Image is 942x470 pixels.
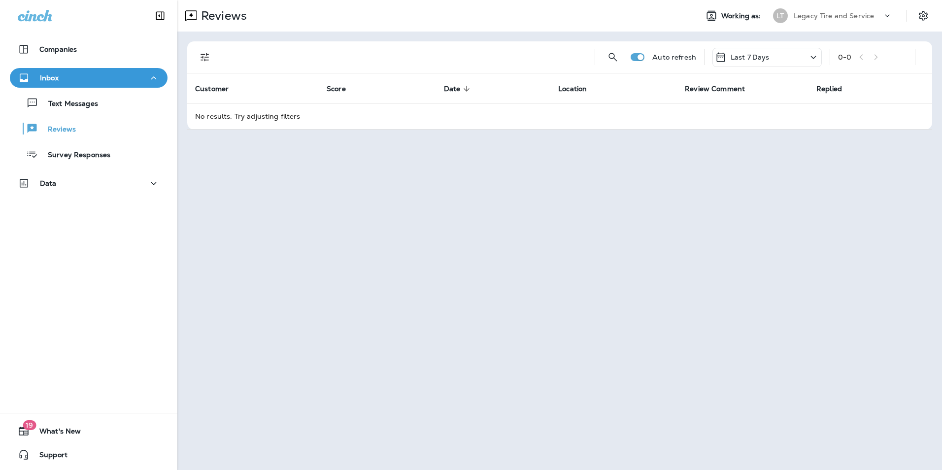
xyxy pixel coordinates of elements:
[603,47,623,67] button: Search Reviews
[195,84,241,93] span: Customer
[10,445,168,465] button: Support
[38,151,110,160] p: Survey Responses
[40,179,57,187] p: Data
[327,85,346,93] span: Score
[794,12,874,20] p: Legacy Tire and Service
[721,12,763,20] span: Working as:
[38,100,98,109] p: Text Messages
[10,68,168,88] button: Inbox
[30,451,67,463] span: Support
[685,84,758,93] span: Review Comment
[10,173,168,193] button: Data
[914,7,932,25] button: Settings
[146,6,174,26] button: Collapse Sidebar
[23,420,36,430] span: 19
[195,85,229,93] span: Customer
[10,421,168,441] button: 19What's New
[38,125,76,134] p: Reviews
[30,427,81,439] span: What's New
[195,47,215,67] button: Filters
[10,39,168,59] button: Companies
[685,85,745,93] span: Review Comment
[10,93,168,113] button: Text Messages
[10,118,168,139] button: Reviews
[444,85,461,93] span: Date
[327,84,359,93] span: Score
[197,8,247,23] p: Reviews
[444,84,473,93] span: Date
[816,84,855,93] span: Replied
[731,53,770,61] p: Last 7 Days
[773,8,788,23] div: LT
[652,53,696,61] p: Auto refresh
[187,103,932,129] td: No results. Try adjusting filters
[40,74,59,82] p: Inbox
[558,85,587,93] span: Location
[816,85,842,93] span: Replied
[558,84,600,93] span: Location
[10,144,168,165] button: Survey Responses
[39,45,77,53] p: Companies
[838,53,851,61] div: 0 - 0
